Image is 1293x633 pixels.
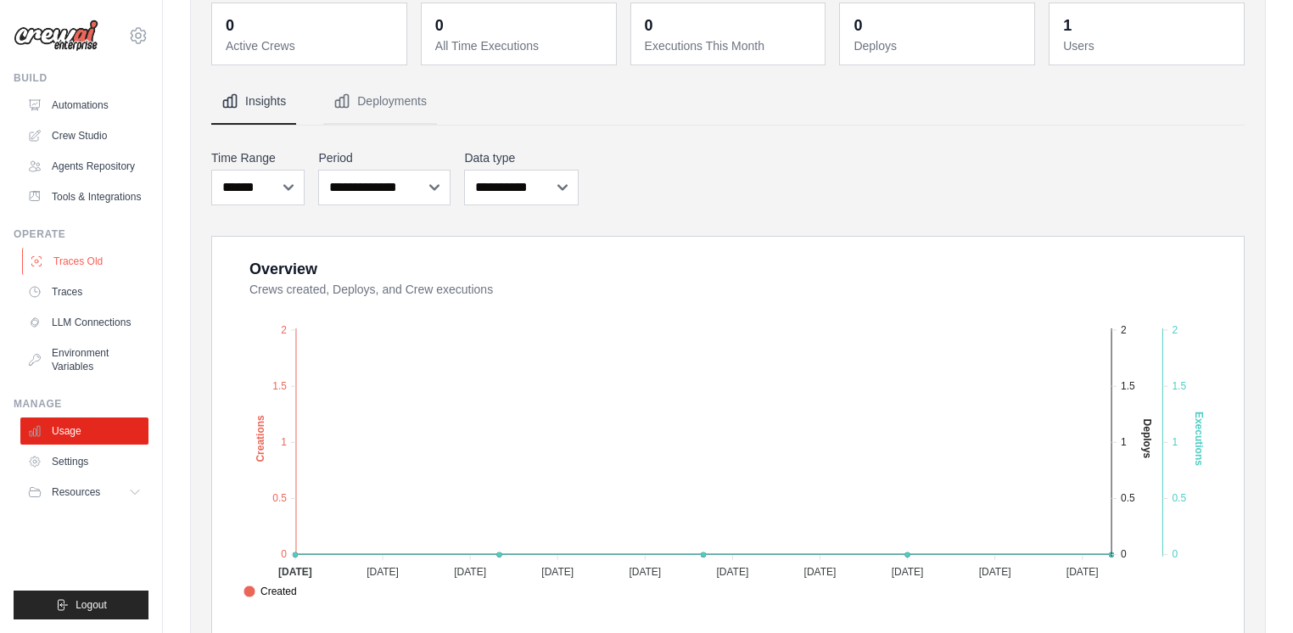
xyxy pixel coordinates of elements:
[76,598,107,612] span: Logout
[716,565,748,577] tspan: [DATE]
[367,565,399,577] tspan: [DATE]
[20,153,148,180] a: Agents Repository
[278,565,312,577] tspan: [DATE]
[14,20,98,52] img: Logo
[20,92,148,119] a: Automations
[14,591,148,619] button: Logout
[1172,548,1178,560] tspan: 0
[249,257,317,281] div: Overview
[645,37,815,54] dt: Executions This Month
[464,149,578,166] label: Data type
[435,37,606,54] dt: All Time Executions
[14,71,148,85] div: Build
[804,565,837,577] tspan: [DATE]
[20,417,148,445] a: Usage
[629,565,661,577] tspan: [DATE]
[14,227,148,241] div: Operate
[1141,418,1153,458] text: Deploys
[645,14,653,37] div: 0
[255,415,266,462] text: Creations
[1063,37,1234,54] dt: Users
[1172,436,1178,448] tspan: 1
[1193,412,1205,466] text: Executions
[20,309,148,336] a: LLM Connections
[22,248,150,275] a: Traces Old
[281,436,287,448] tspan: 1
[20,479,148,506] button: Resources
[1121,548,1127,560] tspan: 0
[854,14,862,37] div: 0
[211,149,305,166] label: Time Range
[226,37,396,54] dt: Active Crews
[892,565,924,577] tspan: [DATE]
[20,339,148,380] a: Environment Variables
[323,79,437,125] button: Deployments
[979,565,1011,577] tspan: [DATE]
[211,79,1245,125] nav: Tabs
[226,14,234,37] div: 0
[541,565,574,577] tspan: [DATE]
[454,565,486,577] tspan: [DATE]
[1063,14,1072,37] div: 1
[1121,379,1135,391] tspan: 1.5
[1172,379,1186,391] tspan: 1.5
[1121,323,1127,335] tspan: 2
[854,37,1024,54] dt: Deploys
[20,278,148,305] a: Traces
[318,149,451,166] label: Period
[435,14,444,37] div: 0
[281,323,287,335] tspan: 2
[272,492,287,504] tspan: 0.5
[20,183,148,210] a: Tools & Integrations
[249,281,1223,298] dt: Crews created, Deploys, and Crew executions
[272,379,287,391] tspan: 1.5
[20,448,148,475] a: Settings
[1172,323,1178,335] tspan: 2
[14,397,148,411] div: Manage
[243,584,297,599] span: Created
[211,79,296,125] button: Insights
[1172,492,1186,504] tspan: 0.5
[281,548,287,560] tspan: 0
[1066,565,1099,577] tspan: [DATE]
[1121,492,1135,504] tspan: 0.5
[52,485,100,499] span: Resources
[20,122,148,149] a: Crew Studio
[1121,436,1127,448] tspan: 1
